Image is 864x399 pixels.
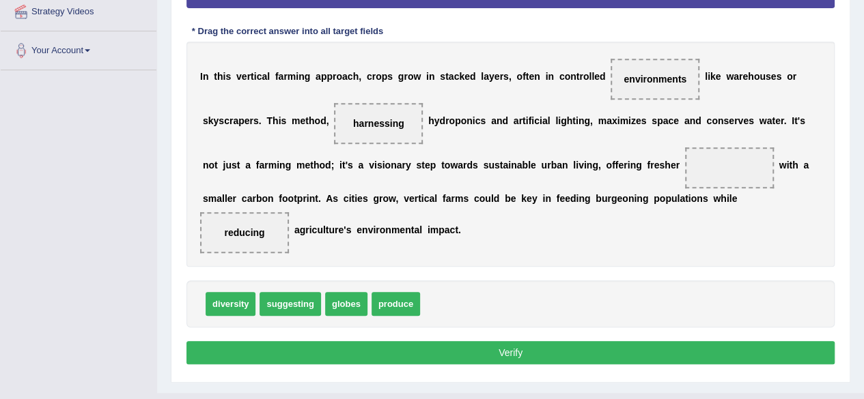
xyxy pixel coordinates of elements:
[592,160,598,171] b: g
[262,71,267,82] b: a
[297,193,303,204] b: p
[421,160,425,171] b: t
[416,160,421,171] b: s
[598,160,601,171] b: ,
[511,160,517,171] b: n
[470,71,476,82] b: d
[579,160,584,171] b: v
[526,71,529,82] b: t
[445,71,449,82] b: t
[305,160,310,171] b: e
[675,160,679,171] b: r
[617,115,620,126] b: i
[573,160,576,171] b: l
[800,115,805,126] b: s
[611,59,699,100] span: Drop target
[518,115,522,126] b: r
[313,160,320,171] b: h
[1,31,156,65] a: Your Account
[594,71,600,82] b: e
[367,71,372,82] b: c
[325,160,331,171] b: d
[391,160,397,171] b: n
[583,71,589,82] b: o
[397,160,402,171] b: a
[348,71,353,82] b: c
[567,115,573,126] b: h
[268,160,277,171] b: m
[408,71,414,82] b: o
[305,115,309,126] b: t
[288,71,296,82] b: m
[628,160,630,171] b: i
[203,71,209,82] b: n
[503,160,508,171] b: a
[331,160,335,171] b: ;
[528,115,531,126] b: f
[277,160,279,171] b: i
[526,115,529,126] b: i
[600,71,606,82] b: d
[283,71,287,82] b: r
[529,71,534,82] b: e
[213,115,219,126] b: y
[783,115,786,126] b: .
[233,115,238,126] b: a
[428,115,434,126] b: h
[310,160,313,171] b: t
[223,71,225,82] b: i
[689,115,695,126] b: n
[491,115,497,126] b: a
[233,193,236,204] b: r
[531,115,534,126] b: i
[279,160,285,171] b: n
[712,115,718,126] b: o
[307,193,309,204] b: i
[488,160,494,171] b: u
[481,71,484,82] b: l
[406,160,411,171] b: y
[305,71,311,82] b: g
[203,193,208,204] b: s
[517,160,522,171] b: a
[793,71,796,82] b: r
[296,71,298,82] b: i
[598,115,606,126] b: m
[208,193,217,204] b: m
[245,160,251,171] b: a
[706,115,712,126] b: c
[606,160,612,171] b: o
[458,160,463,171] b: a
[208,115,214,126] b: k
[787,71,793,82] b: o
[466,115,473,126] b: n
[509,71,512,82] b: ,
[279,115,281,126] b: i
[267,71,270,82] b: l
[430,160,436,171] b: p
[450,160,458,171] b: w
[786,160,789,171] b: i
[564,71,570,82] b: o
[612,160,615,171] b: f
[624,160,627,171] b: r
[225,71,231,82] b: s
[285,160,292,171] b: g
[223,160,225,171] b: j
[237,160,240,171] b: t
[742,71,748,82] b: e
[336,71,342,82] b: o
[514,115,519,126] b: a
[572,115,576,126] b: t
[673,115,679,126] b: e
[766,115,772,126] b: a
[334,103,423,144] span: Drop target
[342,160,346,171] b: t
[776,71,781,82] b: s
[309,193,316,204] b: n
[326,71,333,82] b: p
[779,160,786,171] b: w
[522,160,528,171] b: b
[466,160,473,171] b: d
[545,71,548,82] b: i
